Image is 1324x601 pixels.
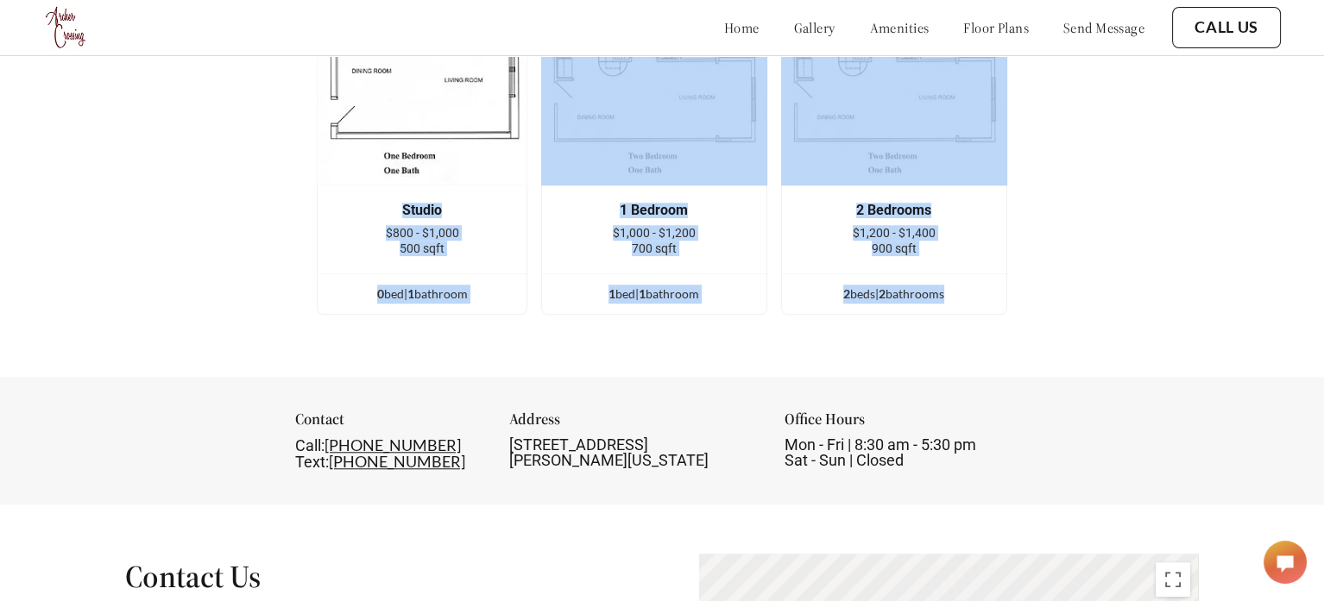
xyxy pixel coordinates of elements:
[808,203,980,218] div: 2 Bedrooms
[43,4,90,51] img: logo.png
[1195,18,1258,37] a: Call Us
[724,19,760,36] a: home
[785,411,1030,437] div: Office Hours
[325,435,461,454] a: [PHONE_NUMBER]
[509,411,754,437] div: Address
[785,437,1030,468] div: Mon - Fri | 8:30 am - 5:30 pm
[509,437,754,468] div: [STREET_ADDRESS][PERSON_NAME][US_STATE]
[407,286,414,301] span: 1
[782,285,1006,304] div: bed s | bathroom s
[870,19,930,36] a: amenities
[853,226,936,240] span: $1,200 - $1,400
[1156,562,1190,597] button: Toggle fullscreen view
[608,286,615,301] span: 1
[400,241,444,255] span: 500 sqft
[785,451,904,469] span: Sat - Sun | Closed
[329,452,465,471] a: [PHONE_NUMBER]
[542,285,766,304] div: bed | bathroom
[295,436,325,454] span: Call:
[1172,7,1281,48] button: Call Us
[344,203,501,218] div: Studio
[568,203,741,218] div: 1 Bedroom
[1063,19,1144,36] a: send message
[879,286,886,301] span: 2
[794,19,835,36] a: gallery
[639,286,646,301] span: 1
[125,557,619,596] h1: Contact Us
[843,286,850,301] span: 2
[377,286,384,301] span: 0
[872,241,917,255] span: 900 sqft
[632,241,677,255] span: 700 sqft
[963,19,1029,36] a: floor plans
[295,453,329,471] span: Text:
[386,226,459,240] span: $800 - $1,000
[318,285,526,304] div: bed | bathroom
[295,411,479,437] div: Contact
[613,226,696,240] span: $1,000 - $1,200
